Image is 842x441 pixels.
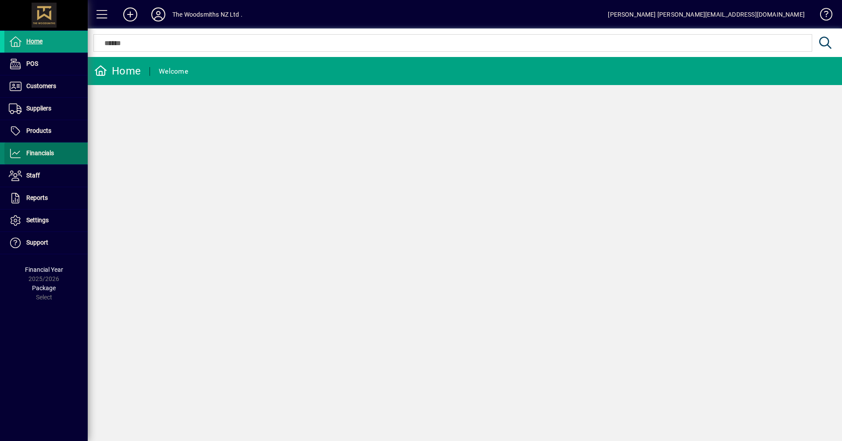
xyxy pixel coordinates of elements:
button: Profile [144,7,172,22]
div: Welcome [159,64,188,78]
a: Settings [4,210,88,231]
a: POS [4,53,88,75]
div: The Woodsmiths NZ Ltd . [172,7,243,21]
a: Products [4,120,88,142]
span: Products [26,127,51,134]
a: Customers [4,75,88,97]
span: Home [26,38,43,45]
span: POS [26,60,38,67]
span: Settings [26,217,49,224]
span: Staff [26,172,40,179]
a: Knowledge Base [813,2,831,30]
span: Customers [26,82,56,89]
span: Financials [26,149,54,156]
a: Reports [4,187,88,209]
div: [PERSON_NAME] [PERSON_NAME][EMAIL_ADDRESS][DOMAIN_NAME] [608,7,805,21]
a: Financials [4,142,88,164]
span: Reports [26,194,48,201]
button: Add [116,7,144,22]
a: Support [4,232,88,254]
div: Home [94,64,141,78]
span: Support [26,239,48,246]
span: Suppliers [26,105,51,112]
a: Staff [4,165,88,187]
span: Package [32,285,56,292]
span: Financial Year [25,266,63,273]
a: Suppliers [4,98,88,120]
